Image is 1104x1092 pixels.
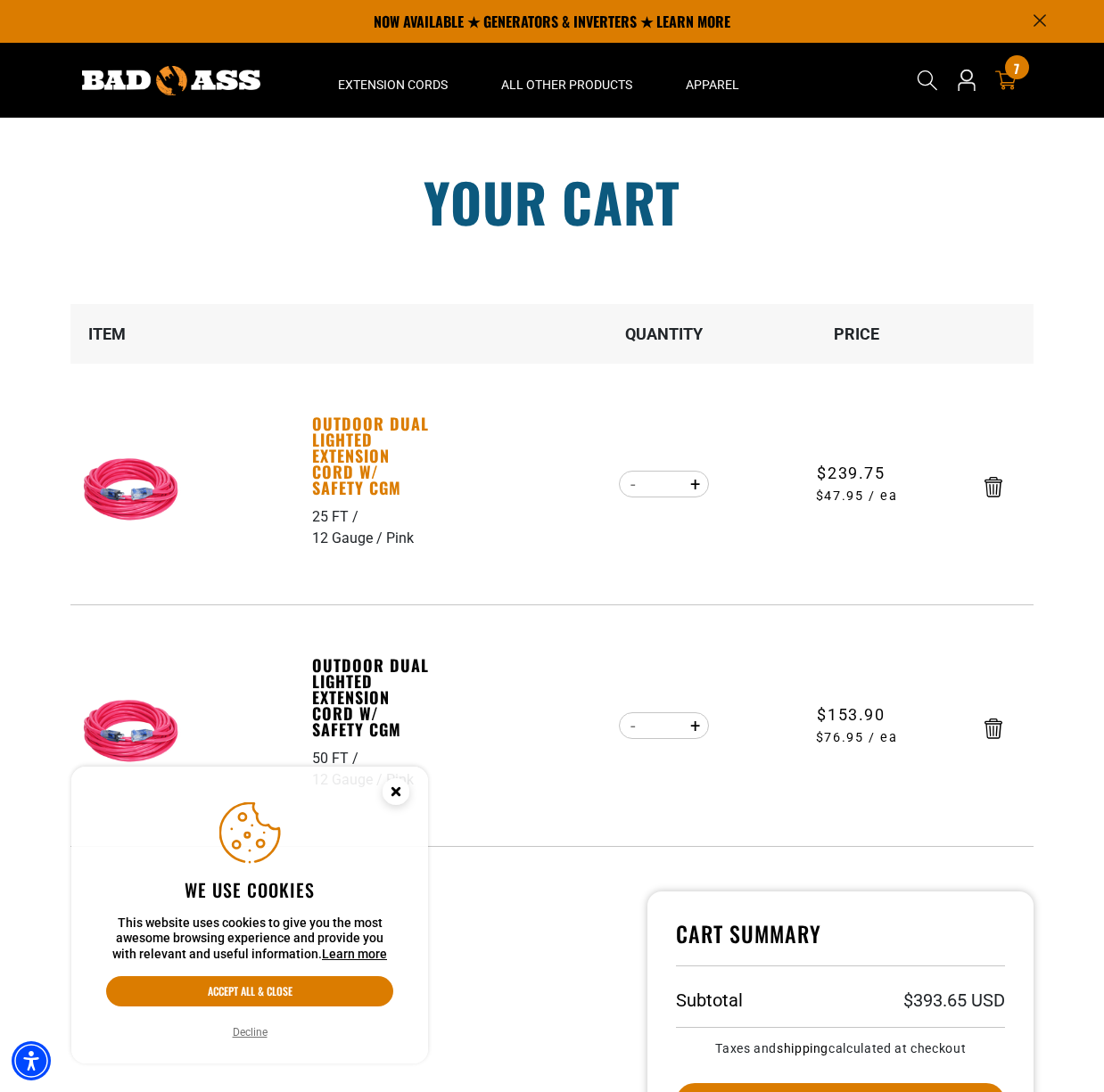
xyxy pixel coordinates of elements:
[364,767,428,822] button: Close this option
[106,915,393,963] p: This website uses cookies to give you the most awesome browsing experience and provide you with r...
[817,702,885,727] span: $153.90
[985,722,1002,735] a: Remove Outdoor Dual Lighted Extension Cord w/ Safety CGM - 50 FT / 12 Gauge / Pink
[386,528,414,549] div: Pink
[777,1041,828,1055] a: shipping
[762,487,952,506] span: $47.95 / ea
[676,1042,1005,1055] small: Taxes and calculated at checkout
[762,728,952,748] span: $76.95 / ea
[676,991,743,1009] h3: Subtotal
[568,304,761,364] th: Quantity
[71,767,428,1064] aside: Cookie Consent
[312,506,362,528] div: 25 FT
[338,77,448,93] span: Extension Cords
[952,43,981,118] a: Open this option
[106,878,393,901] h2: We use cookies
[985,480,1002,493] a: Remove Outdoor Dual Lighted Extension Cord w/ Safety CGM - 25 FT / 12 Gauge / Pink
[501,77,632,93] span: All Other Products
[913,66,942,94] summary: Search
[686,77,739,93] span: Apparel
[817,461,885,485] span: $239.75
[647,469,681,499] input: Quantity for Outdoor Dual Lighted Extension Cord w/ Safety CGM
[78,435,190,547] img: Pink
[311,43,474,118] summary: Extension Cords
[647,710,681,741] input: Quantity for Outdoor Dual Lighted Extension Cord w/ Safety CGM
[227,1023,273,1041] button: Decline
[312,415,435,496] a: Outdoor Dual Lighted Extension Cord w/ Safety CGM
[12,1041,51,1080] div: Accessibility Menu
[57,175,1047,228] h1: Your cart
[312,657,435,737] a: Outdoor Dual Lighted Extension Cord w/ Safety CGM
[903,991,1005,1009] p: $393.65 USD
[761,304,953,364] th: Price
[312,748,362,769] div: 50 FT
[82,66,260,95] img: Bad Ass Extension Cords
[106,976,393,1006] button: Accept all & close
[1014,62,1019,75] span: 7
[78,677,190,789] img: Pink
[659,43,766,118] summary: Apparel
[70,304,311,364] th: Item
[676,920,1005,966] h4: Cart Summary
[312,528,386,549] div: 12 Gauge
[322,947,387,961] a: This website uses cookies to give you the most awesome browsing experience and provide you with r...
[474,43,659,118] summary: All Other Products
